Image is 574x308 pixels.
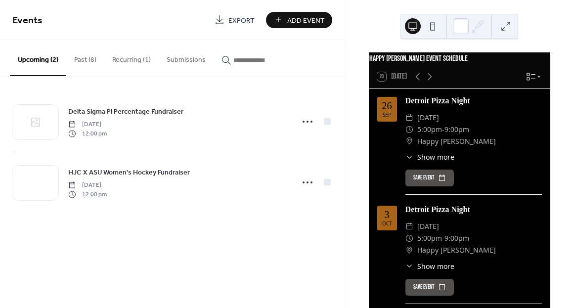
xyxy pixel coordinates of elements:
span: Events [12,11,43,30]
span: [DATE] [417,220,439,232]
div: ​ [405,244,413,256]
span: 9:00pm [444,124,469,135]
span: HJC X ASU Women's Hockey Fundraiser [68,168,190,178]
span: Happy [PERSON_NAME] [417,135,496,147]
span: Show more [417,261,454,271]
button: Submissions [159,40,214,75]
div: ​ [405,261,413,271]
div: ​ [405,220,413,232]
div: Detroit Pizza Night [405,95,542,107]
span: Show more [417,152,454,162]
span: [DATE] [68,120,107,129]
div: Sep [383,113,391,118]
span: 9:00pm [444,232,469,244]
div: ​ [405,112,413,124]
button: Save event [405,279,454,296]
span: [DATE] [417,112,439,124]
span: 12:00 pm [68,190,107,199]
div: Detroit Pizza Night [405,204,542,216]
span: - [442,232,444,244]
button: Add Event [266,12,332,28]
a: Export [207,12,262,28]
span: [DATE] [68,181,107,190]
span: Export [228,15,255,26]
a: Delta Sigma Pi Percentage Fundraiser [68,106,183,117]
div: ​ [405,124,413,135]
div: ​ [405,135,413,147]
span: Happy [PERSON_NAME] [417,244,496,256]
span: - [442,124,444,135]
span: 5:00pm [417,124,442,135]
button: Past (8) [66,40,104,75]
button: Upcoming (2) [10,40,66,76]
div: ​ [405,152,413,162]
span: 5:00pm [417,232,442,244]
div: ​ [405,232,413,244]
span: Add Event [287,15,325,26]
div: 26 [382,101,392,111]
a: HJC X ASU Women's Hockey Fundraiser [68,167,190,178]
button: Save event [405,170,454,186]
button: Recurring (1) [104,40,159,75]
div: Happy [PERSON_NAME] event schedule [369,53,550,65]
span: Delta Sigma Pi Percentage Fundraiser [68,107,183,117]
div: 3 [385,210,390,220]
div: Oct [382,221,392,226]
button: ​Show more [405,152,454,162]
button: ​Show more [405,261,454,271]
span: 12:00 pm [68,129,107,138]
